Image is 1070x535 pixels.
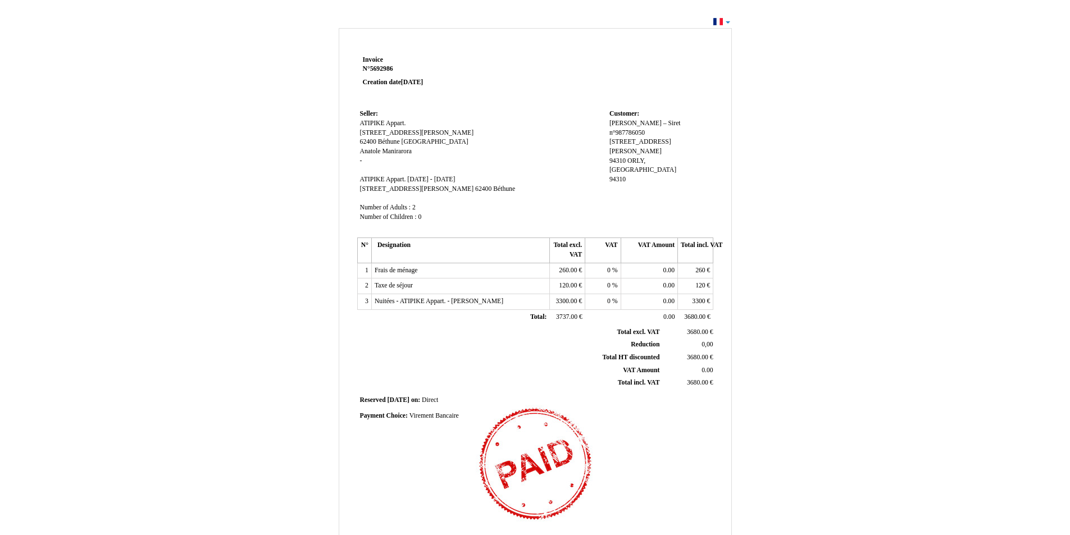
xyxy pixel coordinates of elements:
[602,354,659,361] span: Total HT discounted
[401,79,423,86] span: [DATE]
[662,377,715,390] td: €
[360,138,376,145] span: 62400
[407,176,455,183] span: [DATE] - [DATE]
[678,238,713,263] th: Total incl. VAT
[702,341,713,348] span: 0,00
[585,294,621,310] td: %
[687,354,708,361] span: 3680.00
[607,267,611,274] span: 0
[418,213,421,221] span: 0
[695,267,705,274] span: 260
[623,367,659,374] span: VAT Amount
[360,185,474,193] span: [STREET_ADDRESS][PERSON_NAME]
[585,263,621,278] td: %
[360,204,411,211] span: Number of Adults :
[549,238,585,263] th: Total excl. VAT
[617,328,660,336] span: Total excl. VAT
[363,79,424,86] strong: Creation date
[360,213,417,221] span: Number of Children :
[702,367,713,374] span: 0.00
[609,110,639,117] span: Customer:
[618,379,660,386] span: Total incl. VAT
[549,294,585,310] td: €
[357,238,371,263] th: N°
[549,263,585,278] td: €
[663,267,675,274] span: 0.00
[360,176,406,183] span: ATIPIKE Appart.
[687,328,708,336] span: 3680.00
[663,313,675,321] span: 0.00
[360,412,408,419] span: Payment Choice:
[375,282,413,289] span: Taxe de séjour
[556,313,577,321] span: 3737.00
[357,278,371,294] td: 2
[360,148,381,155] span: Anatole
[357,263,371,278] td: 1
[556,298,577,305] span: 3300.00
[409,412,459,419] span: Virement Bancaire
[607,298,611,305] span: 0
[382,148,412,155] span: Manirarora
[662,351,715,364] td: €
[370,65,393,72] span: 5692986
[684,313,705,321] span: 3680.00
[687,379,708,386] span: 3680.00
[559,267,577,274] span: 260.00
[609,120,662,127] span: [PERSON_NAME]
[607,282,611,289] span: 0
[609,120,681,136] span: – Siret n°987786050
[375,298,503,305] span: Nuitées - ATIPIKE Appart. - [PERSON_NAME]
[662,326,715,339] td: €
[475,185,491,193] span: 62400
[378,138,400,145] span: Béthune
[412,204,416,211] span: 2
[363,65,497,74] strong: N°
[360,396,386,404] span: Reserved
[692,298,705,305] span: 3300
[678,294,713,310] td: €
[493,185,515,193] span: Béthune
[360,129,474,136] span: [STREET_ADDRESS][PERSON_NAME]
[388,396,409,404] span: [DATE]
[663,298,675,305] span: 0.00
[621,238,677,263] th: VAT Amount
[375,267,418,274] span: Frais de ménage
[585,238,621,263] th: VAT
[609,157,645,164] span: 94310 ORLY,
[559,282,577,289] span: 120.00
[631,341,659,348] span: Reduction
[360,110,378,117] span: Seller:
[609,138,671,155] span: [STREET_ADDRESS][PERSON_NAME]
[678,278,713,294] td: €
[663,282,675,289] span: 0.00
[371,238,549,263] th: Designation
[549,309,585,325] td: €
[357,294,371,310] td: 3
[360,120,406,127] span: ATIPIKE Appart.
[678,263,713,278] td: €
[678,309,713,325] td: €
[411,396,420,404] span: on:
[549,278,585,294] td: €
[360,157,362,164] span: -
[695,282,705,289] span: 120
[363,56,383,63] span: Invoice
[609,176,626,183] span: 94310
[609,166,676,173] span: [GEOGRAPHIC_DATA]
[402,138,468,145] span: [GEOGRAPHIC_DATA]
[530,313,547,321] span: Total:
[422,396,438,404] span: Direct
[585,278,621,294] td: %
